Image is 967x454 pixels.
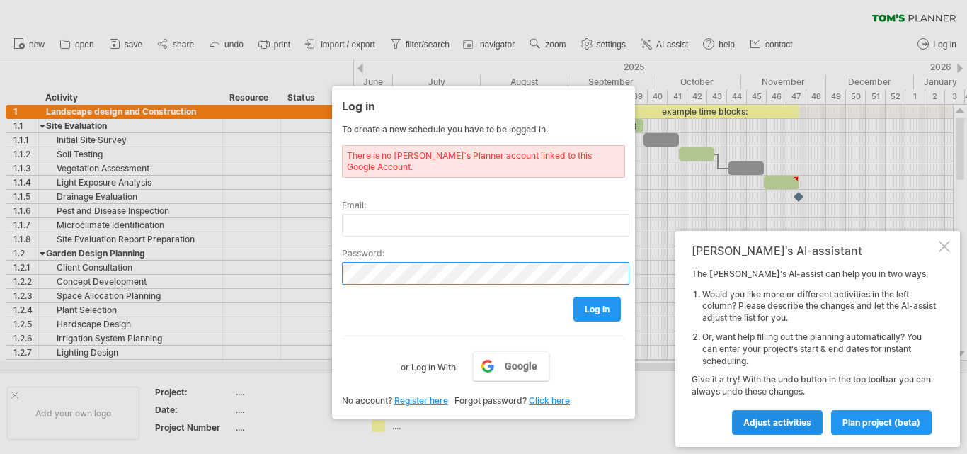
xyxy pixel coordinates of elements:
div: The [PERSON_NAME]'s AI-assist can help you in two ways: Give it a try! With the undo button in th... [692,268,936,434]
label: or Log in With [401,351,456,375]
a: Adjust activities [732,410,823,435]
a: Register here [394,395,448,406]
span: Adjust activities [743,417,811,428]
span: No account? [342,395,392,406]
a: Click here [529,395,570,406]
div: Log in [342,93,625,118]
span: Google [505,361,537,372]
div: [PERSON_NAME]'s AI-assistant [692,244,936,258]
a: log in [573,297,621,322]
a: plan project (beta) [831,410,932,435]
a: Google [473,351,549,381]
label: Password: [342,248,625,259]
span: Forgot password? [454,395,527,406]
span: plan project (beta) [842,417,920,428]
li: Or, want help filling out the planning automatically? You can enter your project's start & end da... [702,331,936,367]
li: Would you like more or different activities in the left column? Please describe the changes and l... [702,289,936,324]
div: There is no [PERSON_NAME]'s Planner account linked to this Google Account. [342,145,625,178]
span: log in [585,304,610,314]
label: Email: [342,200,625,210]
div: To create a new schedule you have to be logged in. [342,124,625,135]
